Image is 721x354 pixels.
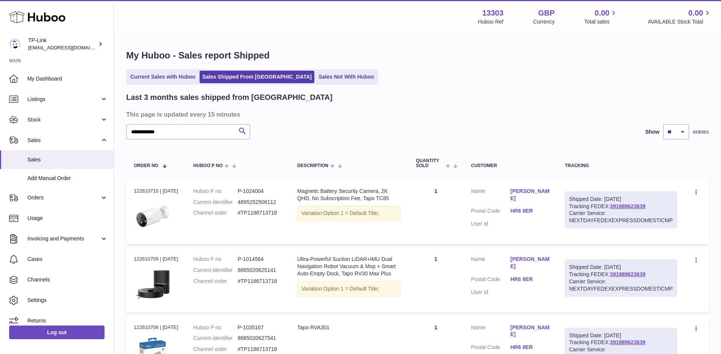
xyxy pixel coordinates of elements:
dd: P-1035167 [238,324,282,331]
div: 122610709 | [DATE] [134,256,178,262]
span: Invoicing and Payments [27,235,100,242]
span: Add Manual Order [27,175,108,182]
dt: Current identifier [193,199,238,206]
dt: Name [471,324,510,340]
div: Tracking FEDEX: [565,259,677,297]
div: Tracking FEDEX: [565,191,677,229]
div: 122610710 | [DATE] [134,188,178,194]
td: 1 [408,248,463,312]
span: AVAILABLE Stock Total [648,18,712,25]
dt: Postal Code [471,276,510,285]
a: Sales Not With Huboo [316,71,377,83]
h3: This page is updated every 15 minutes [126,110,707,119]
div: Currency [533,18,555,25]
a: [PERSON_NAME] [510,256,550,270]
span: Option 1 = Default Title; [323,286,379,292]
dt: Huboo P no [193,324,238,331]
label: Show [645,128,659,136]
a: HR6 8ER [510,276,550,283]
div: Tracking [565,163,677,168]
span: Listings [27,96,100,103]
span: Total sales [584,18,618,25]
span: Usage [27,215,108,222]
dt: Huboo P no [193,188,238,195]
dt: Postal Code [471,344,510,353]
span: Option 1 = Default Title; [323,210,379,216]
h1: My Huboo - Sales report Shipped [126,49,709,62]
a: HR6 8ER [510,207,550,215]
dt: Name [471,188,510,204]
dd: P-1014564 [238,256,282,263]
h2: Last 3 months sales shipped from [GEOGRAPHIC_DATA] [126,92,333,103]
dd: #TP1186713718 [238,209,282,217]
div: Carrier Service: NEXTDAYFEDEXEXPRESSDOMESTICMP [569,210,673,224]
div: Shipped Date: [DATE] [569,196,673,203]
span: Description [297,163,328,168]
span: My Dashboard [27,75,108,82]
dd: 8885020627541 [238,335,282,342]
span: Quantity Sold [416,158,444,168]
a: [PERSON_NAME] [510,324,550,338]
span: Sales [27,156,108,163]
dt: User Id [471,289,510,296]
span: Order No [134,163,158,168]
td: 1 [408,180,463,244]
strong: GBP [538,8,555,18]
img: gaby.chen@tp-link.com [9,38,21,50]
div: Shipped Date: [DATE] [569,264,673,271]
img: 01_large_20240808023803n.jpg [134,265,172,303]
a: Log out [9,326,105,339]
strong: 13303 [482,8,504,18]
dt: User Id [471,220,510,228]
span: Huboo P no [193,163,223,168]
span: Returns [27,317,108,324]
dt: Channel order [193,346,238,353]
a: Current Sales with Huboo [128,71,198,83]
span: entries [693,128,709,136]
a: 0.00 AVAILABLE Stock Total [648,8,712,25]
dt: Current identifier [193,335,238,342]
span: Stock [27,116,100,123]
div: 122610708 | [DATE] [134,324,178,331]
div: Magnetic Battery Security Camera, 2K QHD, No Subscription Fee, Tapo TC85 [297,188,401,202]
dt: Channel order [193,278,238,285]
div: Variation: [297,281,401,297]
div: Tapo RVA301 [297,324,401,331]
span: [EMAIL_ADDRESS][DOMAIN_NAME] [28,44,112,51]
div: Variation: [297,205,401,221]
span: Orders [27,194,100,201]
dd: 4895252506112 [238,199,282,206]
span: Settings [27,297,108,304]
dt: Name [471,256,510,272]
span: Sales [27,137,100,144]
dd: 8885020625141 [238,267,282,274]
span: Channels [27,276,108,283]
img: 02_large_20230829073438z.jpg [134,197,172,235]
a: [PERSON_NAME] [510,188,550,202]
dt: Huboo P no [193,256,238,263]
dt: Current identifier [193,267,238,274]
dd: P-1024004 [238,188,282,195]
a: 391989623639 [610,203,645,209]
dd: #TP1186713718 [238,346,282,353]
div: Shipped Date: [DATE] [569,332,673,339]
span: 0.00 [595,8,610,18]
span: 0.00 [688,8,703,18]
div: TP-Link [28,37,97,51]
a: 391989623639 [610,339,645,345]
div: Huboo Ref [478,18,504,25]
a: 0.00 Total sales [584,8,618,25]
div: Ultra-Powerful Suction LiDAR+IMU Dual Navigation Robot Vacuum & Mop + Smart Auto-Empty Dock, Tapo... [297,256,401,277]
div: Customer [471,163,550,168]
dt: Postal Code [471,207,510,217]
a: HR6 8ER [510,344,550,351]
div: Carrier Service: NEXTDAYFEDEXEXPRESSDOMESTICMP [569,278,673,292]
dt: Channel order [193,209,238,217]
a: Sales Shipped From [GEOGRAPHIC_DATA] [200,71,314,83]
a: 391989623639 [610,271,645,277]
span: Cases [27,256,108,263]
dd: #TP1186713718 [238,278,282,285]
